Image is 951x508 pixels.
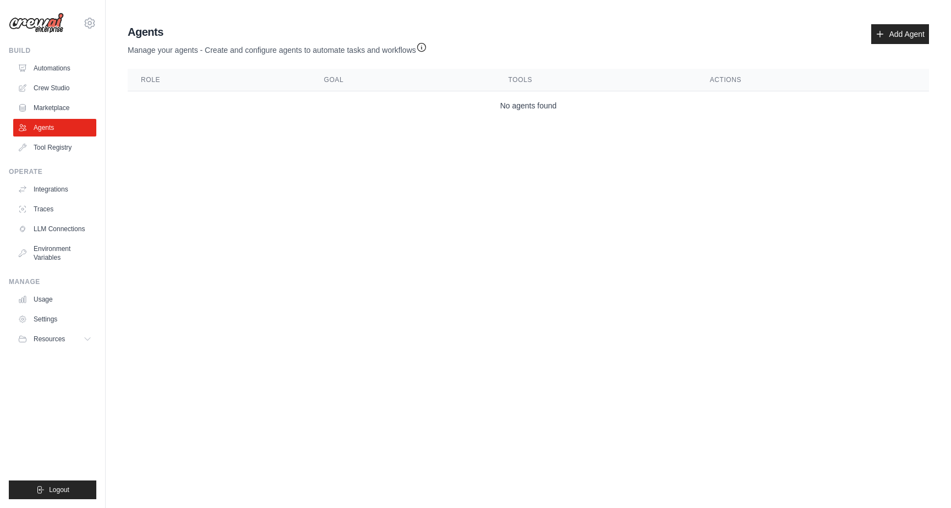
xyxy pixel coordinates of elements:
[128,40,427,56] p: Manage your agents - Create and configure agents to automate tasks and workflows
[9,46,96,55] div: Build
[49,485,69,494] span: Logout
[13,119,96,136] a: Agents
[13,291,96,308] a: Usage
[13,181,96,198] a: Integrations
[13,310,96,328] a: Settings
[13,240,96,266] a: Environment Variables
[13,139,96,156] a: Tool Registry
[128,24,427,40] h2: Agents
[495,69,697,91] th: Tools
[128,91,929,121] td: No agents found
[128,69,310,91] th: Role
[13,220,96,238] a: LLM Connections
[9,167,96,176] div: Operate
[871,24,929,44] a: Add Agent
[9,480,96,499] button: Logout
[13,99,96,117] a: Marketplace
[13,59,96,77] a: Automations
[9,277,96,286] div: Manage
[697,69,929,91] th: Actions
[310,69,495,91] th: Goal
[34,335,65,343] span: Resources
[13,330,96,348] button: Resources
[9,13,64,34] img: Logo
[13,79,96,97] a: Crew Studio
[13,200,96,218] a: Traces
